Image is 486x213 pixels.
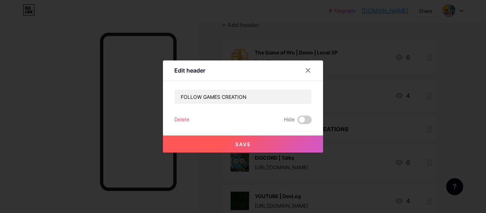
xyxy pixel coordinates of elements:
[235,141,251,147] span: Save
[174,116,189,124] div: Delete
[174,66,205,75] div: Edit header
[175,90,311,104] input: Title
[163,135,323,153] button: Save
[284,116,295,124] span: Hide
